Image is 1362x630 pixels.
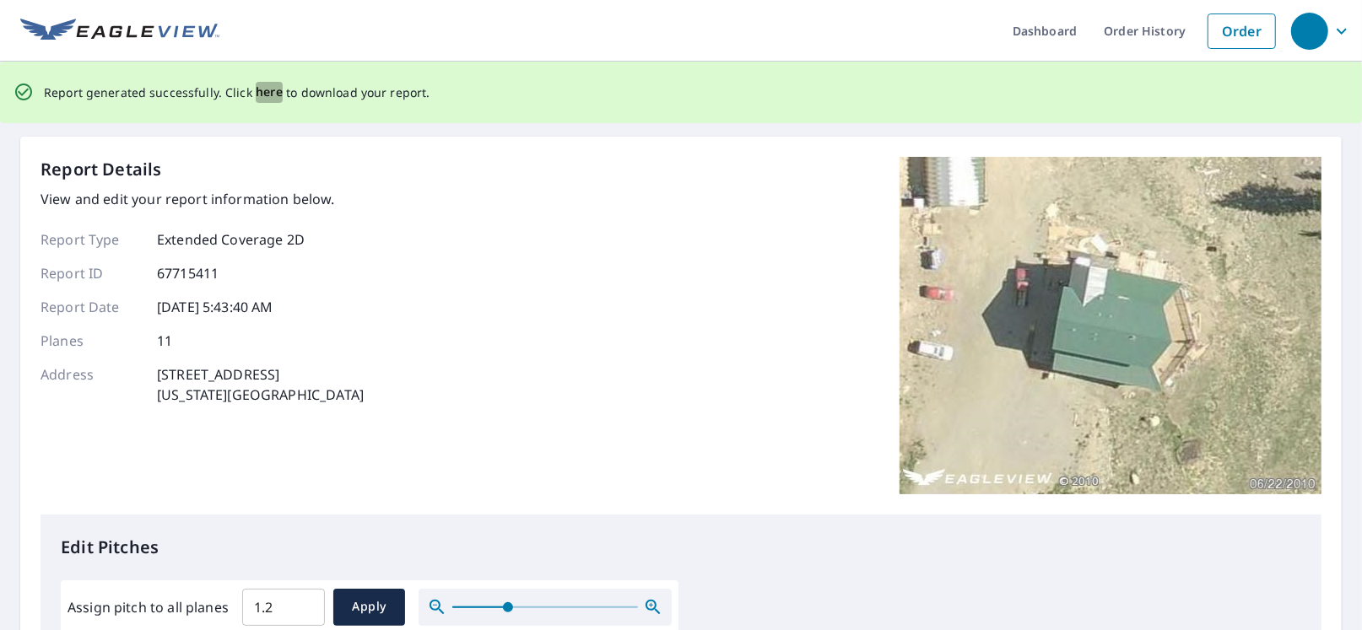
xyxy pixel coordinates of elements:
a: Order [1208,13,1276,49]
button: here [256,82,284,103]
p: [DATE] 5:43:40 AM [157,297,273,317]
p: 11 [157,331,172,351]
label: Assign pitch to all planes [68,597,229,617]
button: Apply [333,589,405,626]
p: Report ID [41,263,142,283]
p: Report Details [41,157,162,182]
p: Report generated successfully. Click to download your report. [44,82,430,103]
p: View and edit your report information below. [41,189,364,209]
p: Extended Coverage 2D [157,229,305,250]
p: 67715411 [157,263,219,283]
img: Top image [900,157,1321,494]
p: [STREET_ADDRESS] [US_STATE][GEOGRAPHIC_DATA] [157,364,364,405]
p: Report Type [41,229,142,250]
img: EV Logo [20,19,219,44]
p: Address [41,364,142,405]
span: Apply [347,596,392,617]
p: Edit Pitches [61,535,1301,560]
p: Report Date [41,297,142,317]
p: Planes [41,331,142,351]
